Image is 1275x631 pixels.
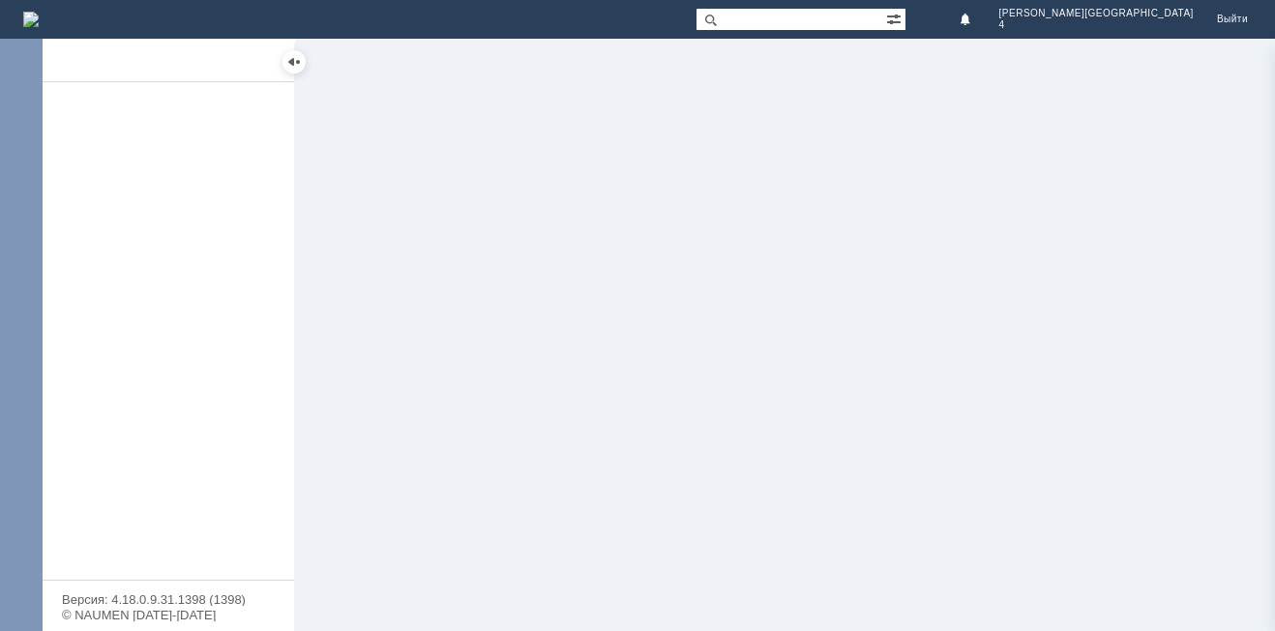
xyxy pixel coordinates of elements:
span: [PERSON_NAME][GEOGRAPHIC_DATA] [999,8,1194,19]
span: Расширенный поиск [886,9,905,27]
img: logo [23,12,39,27]
span: 4 [999,19,1194,31]
div: Версия: 4.18.0.9.31.1398 (1398) [62,593,275,606]
a: Перейти на домашнюю страницу [23,12,39,27]
div: Скрыть меню [282,50,306,74]
div: © NAUMEN [DATE]-[DATE] [62,609,275,621]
